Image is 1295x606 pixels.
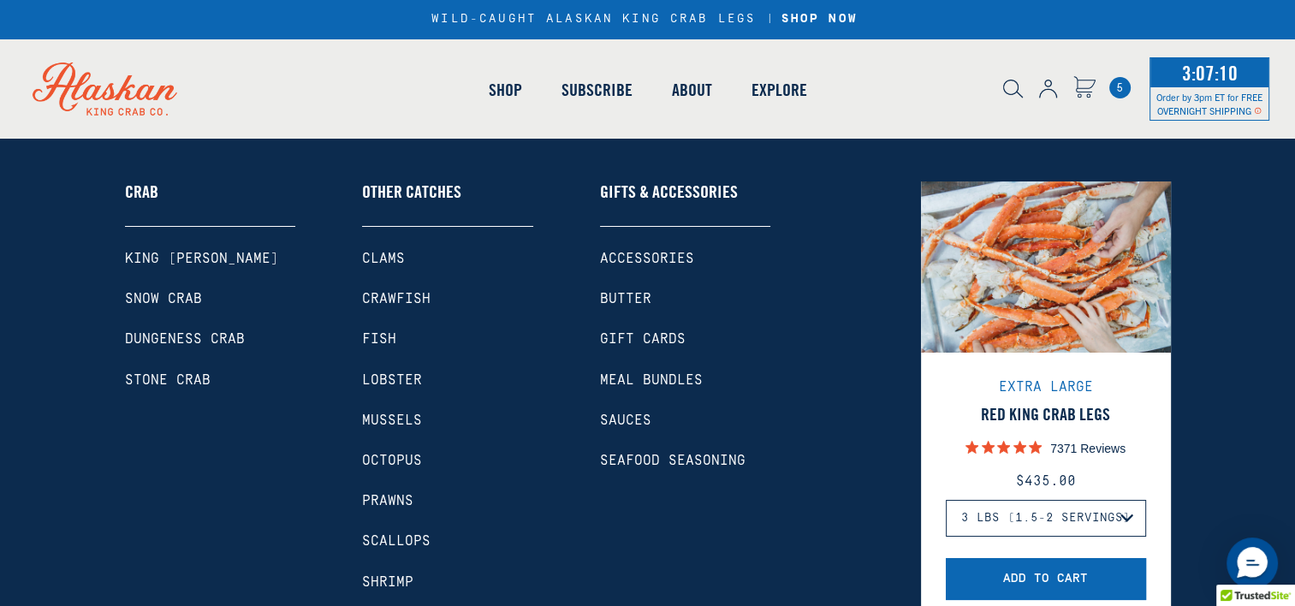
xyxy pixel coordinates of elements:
img: search [1003,80,1023,98]
a: Seafood Seasoning [600,453,771,469]
a: Dungeness Crab [125,331,296,348]
img: Red King Crab Legs [921,143,1171,393]
a: Gifts & Accessories [600,181,771,227]
a: Shrimp [362,574,533,591]
span: Add to Cart [1003,572,1088,586]
a: Shop [468,41,541,139]
span: 5 [1109,77,1131,98]
a: Crawfish [362,291,533,307]
span: Extra Large [999,379,1093,395]
a: About [651,41,731,139]
span: Shipping Notice Icon [1254,104,1262,116]
a: Snow Crab [125,291,296,307]
span: Order by 3pm ET for FREE OVERNIGHT SHIPPING [1156,91,1262,116]
a: Butter [600,291,771,307]
a: SHOP NOW [775,12,864,27]
a: Stone Crab [125,372,296,389]
a: Sauces [600,413,771,429]
img: Alaskan King Crab Co. logo [9,39,201,140]
a: Subscribe [541,41,651,139]
a: Other Catches [362,181,533,227]
a: Cart [1109,77,1131,98]
p: 7371 Reviews [1050,439,1126,456]
a: Clams [362,251,533,267]
button: Add to Cart [946,558,1146,600]
a: Lobster [362,372,533,389]
span: 4.9 out of 5 stars rating in total 7371 reviews. [965,435,1042,459]
a: Fish [362,331,533,348]
a: Red King Crab Legs [946,404,1146,425]
a: 7371 Reviews [946,435,1146,459]
a: Scallops [362,533,533,550]
a: Cart [1073,76,1096,101]
a: Meal Bundles [600,372,771,389]
a: Prawns [362,493,533,509]
img: account [1039,80,1057,98]
a: Explore [731,41,826,139]
select: Red King Crab Legs Select [946,500,1146,537]
div: Messenger Dummy Widget [1227,538,1278,589]
a: King [PERSON_NAME] [125,251,296,267]
div: WILD-CAUGHT ALASKAN KING CRAB LEGS | [431,12,863,27]
a: Crab [125,181,296,227]
strong: SHOP NOW [781,12,858,26]
span: $435.00 [1016,473,1076,489]
a: Octopus [362,453,533,469]
span: 3:07:10 [1177,56,1241,90]
a: Mussels [362,413,533,429]
a: Accessories [600,251,771,267]
a: Gift Cards [600,331,771,348]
